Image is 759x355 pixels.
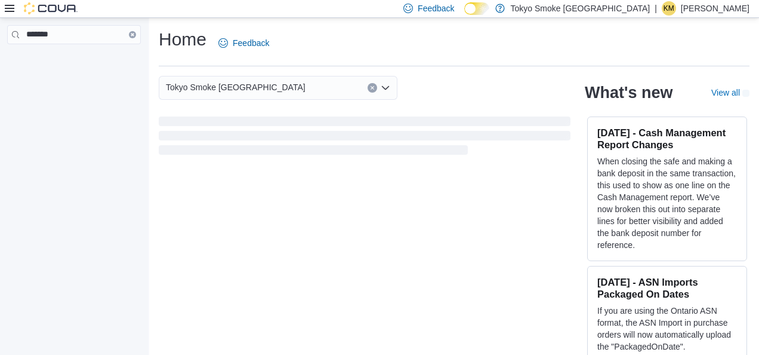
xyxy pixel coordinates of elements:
[655,1,657,16] p: |
[511,1,650,16] p: Tokyo Smoke [GEOGRAPHIC_DATA]
[742,90,749,97] svg: External link
[166,80,306,94] span: Tokyo Smoke [GEOGRAPHIC_DATA]
[381,83,390,93] button: Open list of options
[464,2,489,15] input: Dark Mode
[7,47,141,75] nav: Complex example
[597,305,737,353] p: If you are using the Ontario ASN format, the ASN Import in purchase orders will now automatically...
[662,1,676,16] div: Krista Maitland
[159,27,206,51] h1: Home
[368,83,377,93] button: Clear input
[233,37,269,49] span: Feedback
[418,2,454,14] span: Feedback
[711,88,749,97] a: View allExternal link
[585,83,672,102] h2: What's new
[597,127,737,151] h3: [DATE] - Cash Management Report Changes
[159,119,570,157] span: Loading
[597,276,737,300] h3: [DATE] - ASN Imports Packaged On Dates
[24,2,78,14] img: Cova
[664,1,674,16] span: KM
[597,155,737,251] p: When closing the safe and making a bank deposit in the same transaction, this used to show as one...
[129,31,136,38] button: Clear input
[681,1,749,16] p: [PERSON_NAME]
[214,31,274,55] a: Feedback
